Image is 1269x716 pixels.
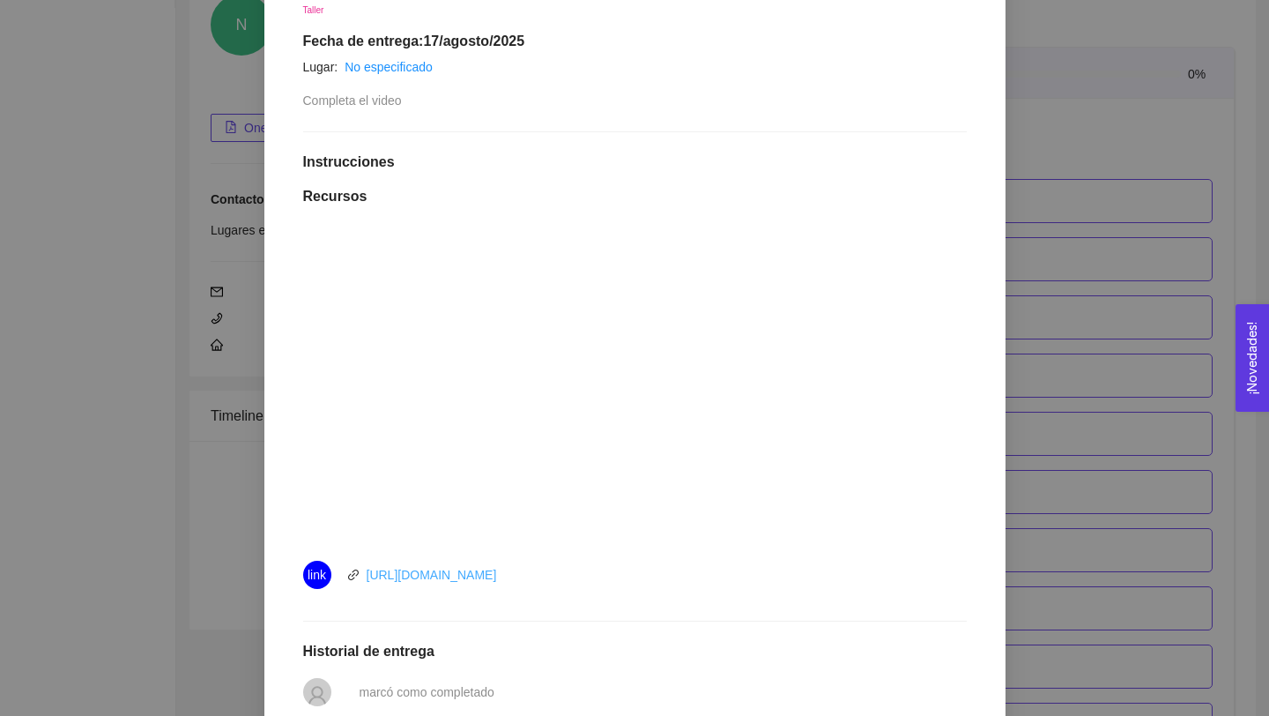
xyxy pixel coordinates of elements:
span: marcó como completado [360,685,494,699]
span: link [347,569,360,581]
span: link [308,561,326,589]
button: Open Feedback Widget [1236,304,1269,412]
a: No especificado [345,60,433,74]
h1: Instrucciones [303,153,967,171]
h1: Fecha de entrega: 17/agosto/2025 [303,33,967,50]
span: Completa el video [303,93,402,108]
span: Taller [303,5,324,15]
h1: Recursos [303,188,967,205]
article: Lugar: [303,57,338,77]
iframe: 02 Raime Consideraciones en los Fundamentos Teoricos de la Tecnologia [352,226,916,543]
a: [URL][DOMAIN_NAME] [367,568,497,582]
h1: Historial de entrega [303,643,967,660]
span: user [307,685,328,706]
